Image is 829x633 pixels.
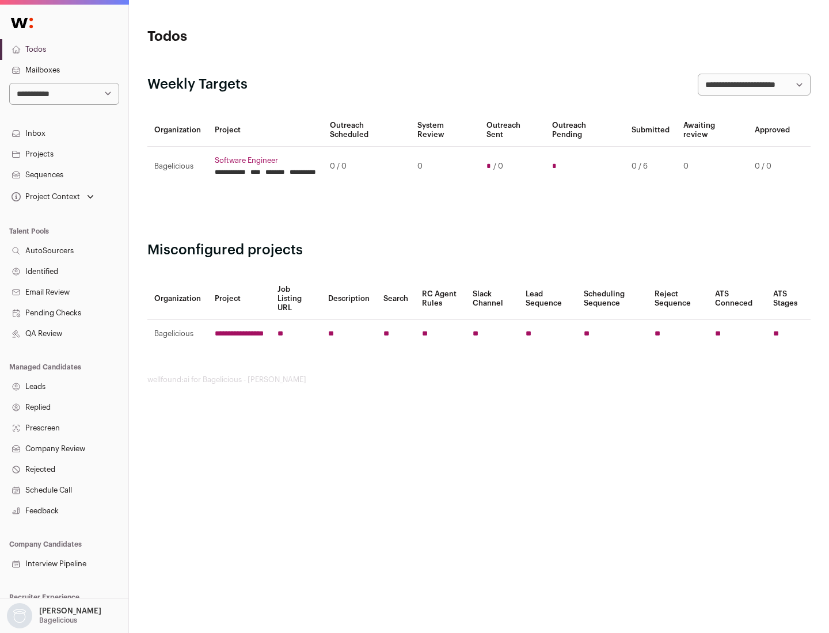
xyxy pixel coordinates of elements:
td: 0 / 6 [625,147,676,186]
img: nopic.png [7,603,32,628]
th: Organization [147,278,208,320]
td: Bagelicious [147,320,208,348]
th: Search [377,278,415,320]
th: Scheduling Sequence [577,278,648,320]
h1: Todos [147,28,368,46]
th: Lead Sequence [519,278,577,320]
h2: Weekly Targets [147,75,248,94]
th: Approved [748,114,797,147]
th: Description [321,278,377,320]
th: Job Listing URL [271,278,321,320]
td: 0 [410,147,479,186]
th: Submitted [625,114,676,147]
th: Outreach Sent [480,114,546,147]
p: Bagelicious [39,616,77,625]
th: Organization [147,114,208,147]
th: Reject Sequence [648,278,709,320]
td: 0 / 0 [323,147,410,186]
button: Open dropdown [5,603,104,628]
div: Project Context [9,192,80,201]
th: Outreach Scheduled [323,114,410,147]
th: Outreach Pending [545,114,624,147]
a: Software Engineer [215,156,316,165]
h2: Misconfigured projects [147,241,811,260]
th: Project [208,278,271,320]
th: System Review [410,114,479,147]
th: Awaiting review [676,114,748,147]
th: ATS Stages [766,278,811,320]
td: 0 / 0 [748,147,797,186]
img: Wellfound [5,12,39,35]
th: RC Agent Rules [415,278,465,320]
footer: wellfound:ai for Bagelicious - [PERSON_NAME] [147,375,811,384]
th: ATS Conneced [708,278,766,320]
button: Open dropdown [9,189,96,205]
th: Slack Channel [466,278,519,320]
span: / 0 [493,162,503,171]
td: 0 [676,147,748,186]
p: [PERSON_NAME] [39,607,101,616]
th: Project [208,114,323,147]
td: Bagelicious [147,147,208,186]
